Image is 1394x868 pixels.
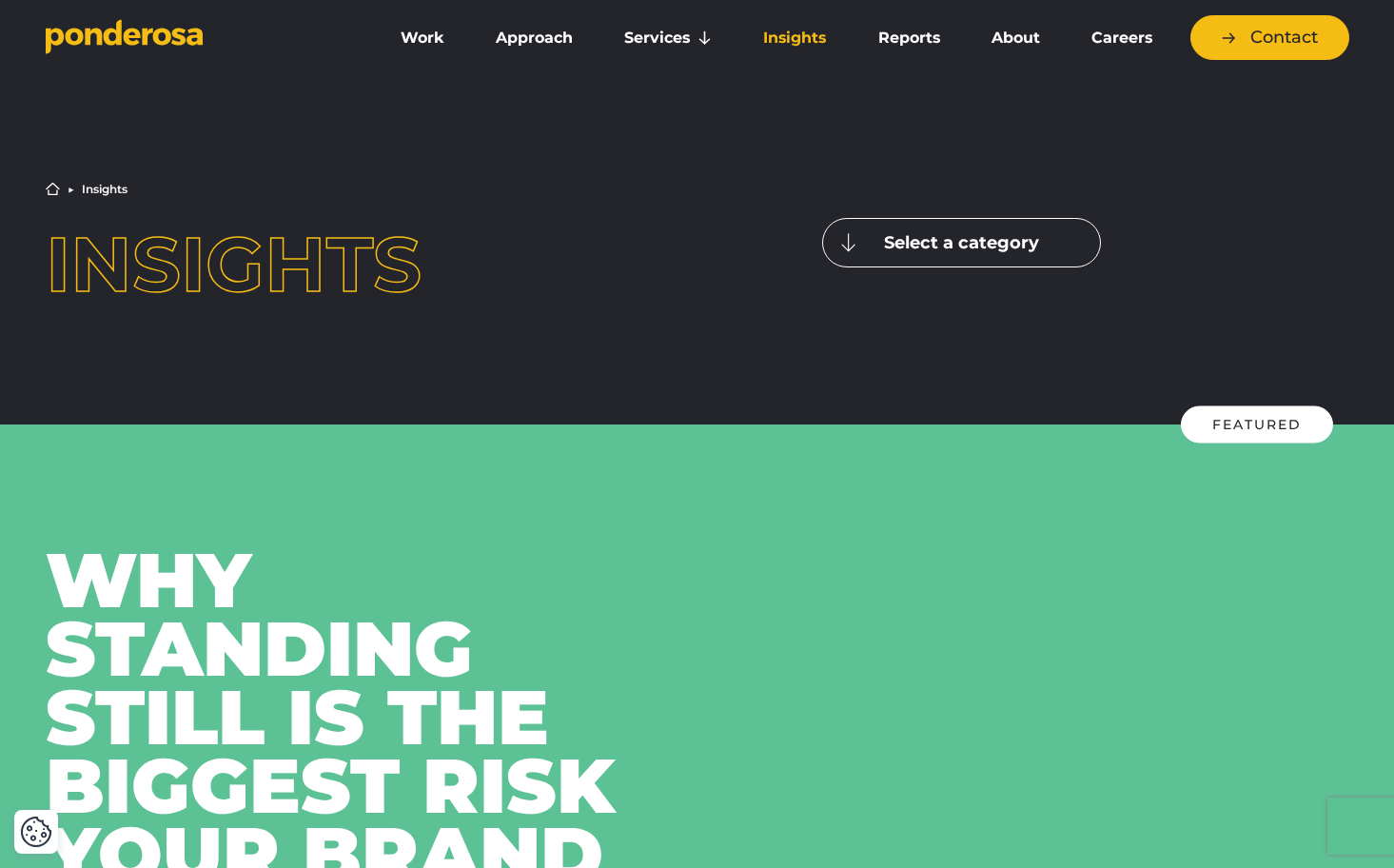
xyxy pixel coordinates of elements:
a: Work [379,18,466,58]
li: Insights [82,184,128,195]
a: Careers [1070,18,1174,58]
a: Home [46,182,60,196]
a: Contact [1190,15,1349,60]
a: Approach [474,18,595,58]
a: Reports [856,18,962,58]
a: Insights [741,18,848,58]
img: Revisit consent button [20,816,52,848]
a: Services [602,18,734,58]
a: Go to homepage [46,19,350,57]
div: Featured [1181,406,1333,444]
button: Select a category [822,218,1101,267]
button: Cookie Settings [20,816,52,848]
a: About [970,18,1062,58]
li: ▶︎ [68,184,74,195]
span: Insights [46,218,422,310]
